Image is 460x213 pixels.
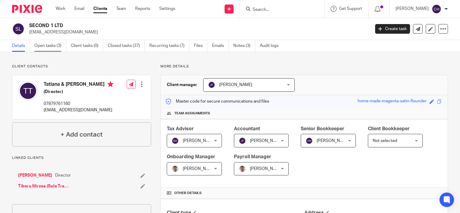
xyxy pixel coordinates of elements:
[396,6,429,12] p: [PERSON_NAME]
[12,40,30,52] a: Details
[74,6,84,12] a: Email
[219,83,252,87] span: [PERSON_NAME]
[208,81,215,88] img: svg%3E
[12,64,151,69] p: Client contacts
[61,130,103,139] h4: + Add contact
[234,126,260,131] span: Accountant
[167,126,194,131] span: Tax Advisor
[183,167,216,171] span: [PERSON_NAME]
[160,64,448,69] p: More details
[252,7,306,13] input: Search
[358,98,427,105] div: home-made-magenta-satin-flounder
[55,172,71,178] span: Director
[373,139,397,143] span: Not selected
[29,29,366,35] p: [EMAIL_ADDRESS][DOMAIN_NAME]
[432,4,441,14] img: svg%3E
[149,40,189,52] a: Recurring tasks (7)
[159,6,175,12] a: Settings
[44,107,113,113] p: [EMAIL_ADDRESS][DOMAIN_NAME]
[18,81,38,100] img: svg%3E
[167,154,215,159] span: Onboarding Manager
[165,98,269,104] p: Master code for secure communications and files
[56,6,65,12] a: Work
[306,137,313,144] img: svg%3E
[239,137,246,144] img: svg%3E
[12,156,151,160] p: Linked clients
[93,6,107,12] a: Clients
[194,40,207,52] a: Files
[18,183,69,189] a: Tiberu Mirzea (Sole Trader)
[29,23,299,29] h2: SECOND 1 LTD
[107,81,113,87] i: Primary
[212,40,229,52] a: Emails
[167,82,197,88] h3: Client manager
[183,139,216,143] span: [PERSON_NAME]
[233,40,255,52] a: Notes (3)
[108,40,145,52] a: Closed tasks (37)
[44,89,113,95] h5: (Director)
[71,40,103,52] a: Client tasks (0)
[250,167,283,171] span: [PERSON_NAME]
[301,126,344,131] span: Senior Bookkeeper
[34,40,66,52] a: Open tasks (3)
[250,139,283,143] span: [PERSON_NAME]
[12,23,25,35] img: svg%3E
[172,137,179,144] img: svg%3E
[135,6,150,12] a: Reports
[44,101,113,107] p: 07879761160
[239,165,246,172] img: PXL_20240409_141816916.jpg
[375,24,410,34] a: Create task
[172,165,179,172] img: PXL_20240409_141816916.jpg
[12,5,42,13] img: Pixie
[174,191,202,196] span: Other details
[234,154,271,159] span: Payroll Manager
[368,126,410,131] span: Client Bookkeeper
[339,7,362,11] span: Get Support
[260,40,283,52] a: Audit logs
[44,81,113,89] h4: Tatiana & [PERSON_NAME]
[317,139,350,143] span: [PERSON_NAME]
[18,172,52,178] a: [PERSON_NAME]
[116,6,126,12] a: Team
[174,111,210,116] span: Team assignments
